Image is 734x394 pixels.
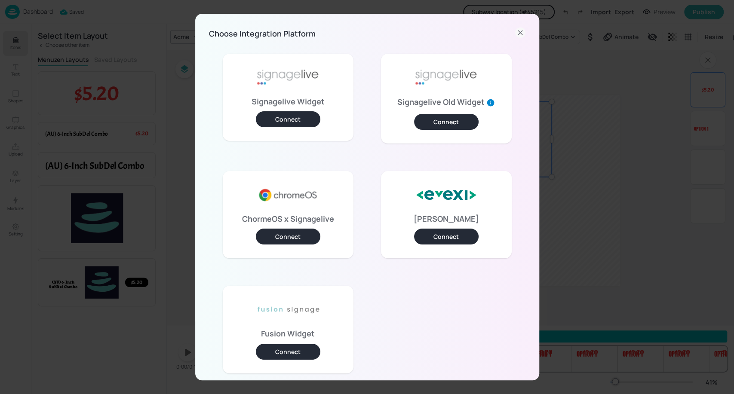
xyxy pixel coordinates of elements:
button: Connect [256,229,320,244]
svg: Old widgets support older screen operating systems, but lose out on feature and functionality suc... [486,98,495,107]
p: Signagelive Old Widget [397,98,495,107]
p: Fusion Widget [261,330,315,336]
img: signage-live-aafa7296.png [414,61,479,95]
img: signage-live-aafa7296.png [256,61,320,95]
p: [PERSON_NAME] [414,216,479,222]
button: Connect [256,111,320,127]
h6: Choose Integration Platform [209,27,316,40]
img: evexi-logo-d32544d6.png [414,178,479,212]
button: Connect [414,229,479,244]
p: Signagelive Widget [252,98,325,104]
button: Connect [414,114,479,130]
img: chromeOS-logo-1fc30377.png [256,178,320,212]
button: Connect [256,344,320,360]
p: ChormeOS x Signagelive [242,216,334,222]
img: A+rAUHWJBdyzgAAAABJRU5ErkJggg== [256,293,320,327]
